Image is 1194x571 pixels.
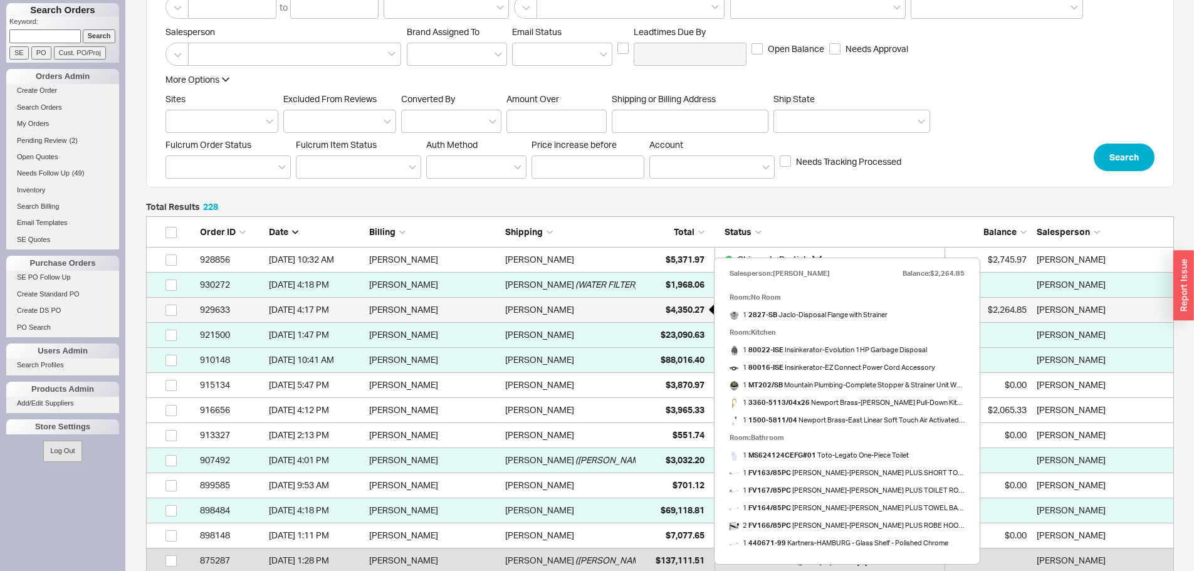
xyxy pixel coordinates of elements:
[31,46,51,60] input: PO
[146,423,1174,448] a: 913327[DATE] 2:13 PM[PERSON_NAME][PERSON_NAME]$551.74Shipped - Full $0.00[PERSON_NAME]
[369,448,500,473] div: [PERSON_NAME]
[673,429,704,440] span: $551.74
[1109,150,1139,165] span: Search
[269,272,363,297] div: 7/24/25 4:18 PM
[6,419,119,434] div: Store Settings
[200,347,263,372] div: 910148
[780,155,791,167] input: Needs Tracking Processed
[661,354,704,365] span: $88,016.40
[6,84,119,97] a: Create Order
[269,372,363,397] div: 5/15/25 5:47 PM
[165,93,186,104] span: Sites
[612,110,768,133] input: Shipping or Billing Address
[146,448,1174,473] a: 907492[DATE] 4:01 PM[PERSON_NAME][PERSON_NAME]([PERSON_NAME])$3,032.20Quote [PERSON_NAME]
[730,376,965,394] a: 1 MT202/SB Mountain Plumbing-Complete Stopper & Strainer Unit Waste Disposer Trim - Extended Flange
[730,464,965,481] span: 1 [PERSON_NAME] - [PERSON_NAME] PLUS SHORT TOWEL BAR/CHROME
[505,226,543,237] span: Shipping
[951,422,1027,448] div: $0.00
[730,516,965,534] span: 2 [PERSON_NAME] - [PERSON_NAME] PLUS ROBE HOOK/CHROME
[146,202,218,211] h5: Total Results
[384,119,391,124] svg: open menu
[6,256,119,271] div: Purchase Orders
[146,473,1174,498] a: 899585[DATE] 9:53 AM[PERSON_NAME][PERSON_NAME]$701.12Shipped - Full $0.00[PERSON_NAME]
[505,523,574,548] div: [PERSON_NAME]
[401,93,455,104] span: Converted By
[505,498,574,523] div: [PERSON_NAME]
[505,448,574,473] div: [PERSON_NAME]
[829,43,841,55] input: Needs Approval
[768,43,824,55] span: Open Balance
[748,380,783,389] b: MT202/SB
[506,93,607,105] span: Amount Over
[1037,226,1167,238] div: Salesperson
[1037,297,1167,322] div: Sephrina Martinez-Hall
[369,272,500,297] div: [PERSON_NAME]
[505,372,574,397] div: [PERSON_NAME]
[506,110,607,133] input: Amount Over
[951,473,1027,498] div: $0.00
[730,486,739,496] img: 1657652068_fv16785-1_pwwwnh
[730,323,965,341] div: Room: Kitchen
[6,69,119,84] div: Orders Admin
[165,26,402,38] span: Salesperson
[200,397,263,422] div: 916656
[748,398,810,407] b: 3360-5113/04x26
[70,137,78,144] span: ( 2 )
[283,93,377,104] span: Excluded From Reviews
[17,169,70,177] span: Needs Follow Up
[146,348,1174,373] a: 910148[DATE] 10:41 AM[PERSON_NAME][PERSON_NAME]$88,016.40Quote [PERSON_NAME]
[1037,322,1167,347] div: Layla Rosenberg
[730,481,965,499] span: 1 [PERSON_NAME] - [PERSON_NAME] PLUS TOILET ROLL HOLDR/CHROME
[369,297,500,322] div: [PERSON_NAME]
[903,265,965,282] div: Balance: $2,264.85
[1037,422,1167,448] div: Layla Rosenberg
[200,448,263,473] div: 907492
[200,322,263,347] div: 921500
[146,248,1174,273] a: 928856[DATE] 10:32 AM[PERSON_NAME][PERSON_NAME]$5,371.97Shipped - Partial $2,745.97[PERSON_NAME]
[730,521,739,531] img: 1657651789_fv16685-1_drepum
[1037,272,1167,297] div: Sephrina Martinez-Hall
[796,155,901,168] span: Needs Tracking Processed
[505,422,574,448] div: [PERSON_NAME]
[495,52,502,57] svg: open menu
[730,429,965,446] div: Room: Bathroom
[165,73,229,86] button: More Options
[532,139,644,150] span: Price increase before
[748,538,786,547] b: 440671-99
[748,416,797,424] b: 1500-5811/04
[6,216,119,229] a: Email Templates
[730,446,909,464] a: 1 MS624124CEFG#01 Toto-Legato One-Piece Toilet
[6,200,119,213] a: Search Billing
[6,288,119,301] a: Create Standard PO
[83,29,116,43] input: Search
[666,304,704,315] span: $4,350.27
[715,226,945,238] div: Status
[951,247,1027,272] div: $2,745.97
[6,167,119,180] a: Needs Follow Up(49)
[730,539,739,548] img: 440671_99_dnzutj
[200,272,263,297] div: 930272
[983,226,1017,237] span: Balance
[407,26,479,37] span: Brand Assigned To
[200,226,236,237] span: Order ID
[6,271,119,284] a: SE PO Follow Up
[505,322,574,347] div: [PERSON_NAME]
[269,226,363,238] div: Date
[951,226,1027,238] div: Balance
[200,473,263,498] div: 899585
[6,150,119,164] a: Open Quotes
[600,52,607,57] svg: open menu
[146,323,1174,348] a: 921500[DATE] 1:47 PM[PERSON_NAME][PERSON_NAME]$23,090.63Quote [PERSON_NAME]
[846,43,908,55] span: Needs Approval
[269,297,363,322] div: 7/24/25 4:17 PM
[730,504,739,513] img: 1657651535_fv16485-1_jceulr
[951,523,1027,548] div: $0.00
[369,247,500,272] div: [PERSON_NAME]
[951,297,1027,322] div: $2,264.85
[730,451,739,461] img: MS624124CEFG_01_v45bim
[730,359,935,376] span: 1 Insinkerator - EZ Connect Power Cord Accessory
[575,448,649,473] span: ( [PERSON_NAME] )
[730,364,739,373] img: ez_20cord_20hero_20image_i1kevv
[72,169,85,177] span: ( 49 )
[1037,523,1167,548] div: Layla Rosenberg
